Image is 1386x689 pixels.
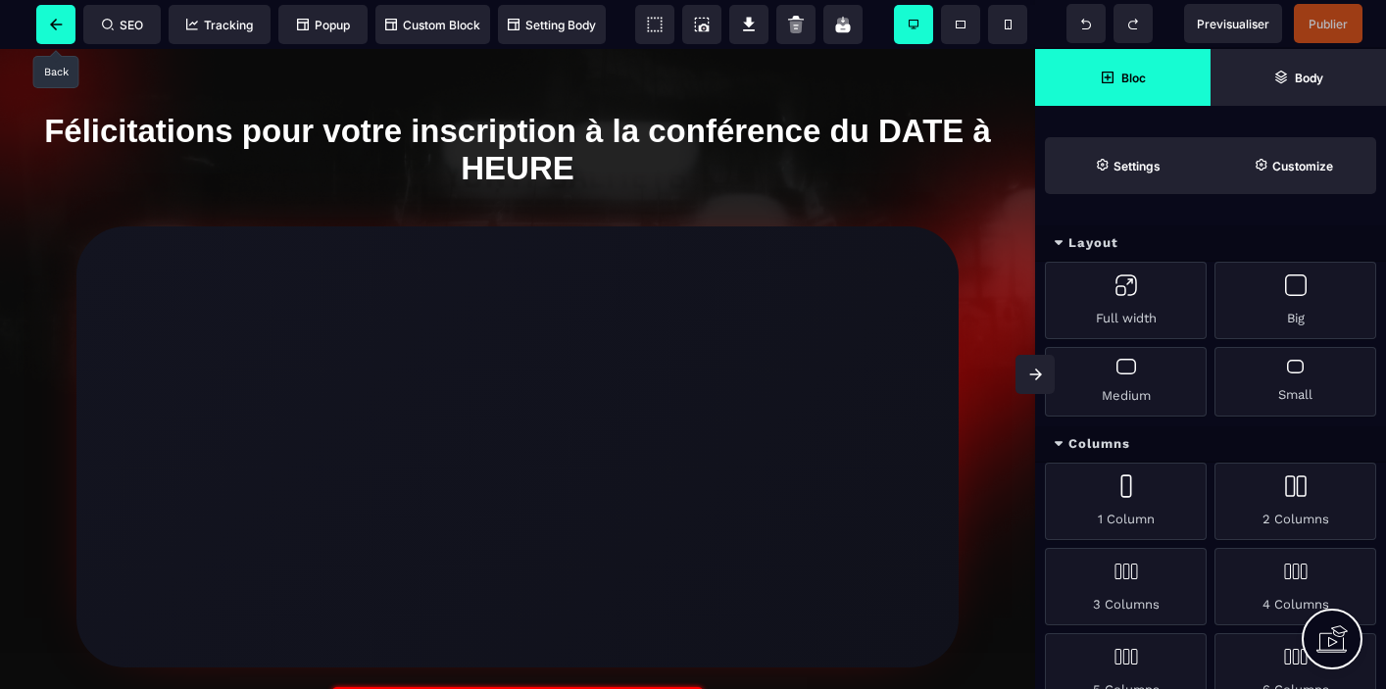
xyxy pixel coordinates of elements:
div: Full width [1045,262,1207,339]
div: Big [1214,262,1376,339]
span: Tracking [186,18,253,32]
strong: Customize [1272,159,1333,173]
strong: Settings [1114,159,1161,173]
div: 3 Columns [1045,548,1207,625]
strong: Bloc [1121,71,1146,85]
span: Custom Block [385,18,480,32]
div: 2 Columns [1214,463,1376,540]
div: Columns [1035,426,1386,463]
h1: Félicitations pour votre inscription à la conférence du DATE à HEURE [15,54,1020,148]
div: Small [1214,347,1376,417]
span: Open Layer Manager [1211,49,1386,106]
span: Previsualiser [1197,17,1269,31]
span: View components [635,5,674,44]
span: Publier [1309,17,1348,31]
span: Settings [1045,137,1211,194]
div: Layout [1035,225,1386,262]
span: Open Blocks [1035,49,1211,106]
span: Preview [1184,4,1282,43]
span: Open Style Manager [1211,137,1376,194]
div: 1 Column [1045,463,1207,540]
div: 4 Columns [1214,548,1376,625]
span: Screenshot [682,5,721,44]
span: Popup [297,18,350,32]
strong: Body [1295,71,1323,85]
span: SEO [102,18,143,32]
span: Setting Body [508,18,596,32]
div: Medium [1045,347,1207,417]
